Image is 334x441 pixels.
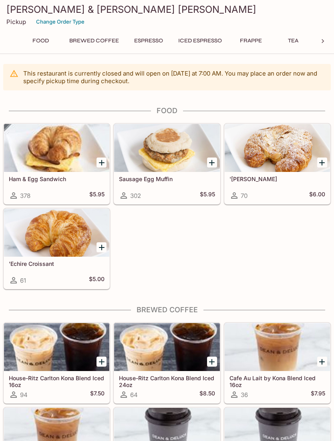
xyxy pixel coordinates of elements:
div: House-Ritz Carlton Kona Blend Iced 16oz [4,323,109,371]
button: Iced Espresso [174,35,226,46]
h5: $6.00 [309,191,325,200]
h3: [PERSON_NAME] & [PERSON_NAME] [PERSON_NAME] [6,3,328,16]
div: 'Echire Almond Croissant [225,124,330,172]
div: Cafe Au Lait by Kona Blend Iced 16oz [225,323,330,371]
span: 70 [241,192,247,200]
h4: Brewed Coffee [3,305,331,314]
span: 64 [130,391,138,399]
a: 'Echire Croissant61$5.00 [4,208,110,289]
button: Add House-Ritz Carlton Kona Blend Iced 16oz [97,357,107,367]
h5: $5.00 [89,275,105,285]
span: 302 [130,192,141,200]
h5: $7.50 [90,390,105,399]
button: Tea [275,35,311,46]
button: Add House-Ritz Carlton Kona Blend Iced 24oz [207,357,217,367]
h5: Sausage Egg Muffin [119,176,215,182]
span: 61 [20,277,26,284]
h5: '[PERSON_NAME] [229,176,325,182]
h5: $5.95 [200,191,215,200]
button: Add 'Echire Almond Croissant [317,158,327,168]
button: Add Sausage Egg Muffin [207,158,217,168]
button: Add Ham & Egg Sandwich [97,158,107,168]
button: Add Cafe Au Lait by Kona Blend Iced 16oz [317,357,327,367]
h5: Ham & Egg Sandwich [9,176,105,182]
div: House-Ritz Carlton Kona Blend Iced 24oz [114,323,219,371]
a: Sausage Egg Muffin302$5.95 [114,124,220,204]
div: Ham & Egg Sandwich [4,124,109,172]
div: 'Echire Croissant [4,209,109,257]
h5: 'Echire Croissant [9,260,105,267]
h5: Cafe Au Lait by Kona Blend Iced 16oz [229,375,325,388]
button: Brewed Coffee [65,35,123,46]
span: 36 [241,391,248,399]
h5: House-Ritz Carlton Kona Blend Iced 24oz [119,375,215,388]
span: 378 [20,192,30,200]
button: Change Order Type [32,16,88,28]
h5: $5.95 [89,191,105,200]
a: House-Ritz Carlton Kona Blend Iced 24oz64$8.50 [114,323,220,403]
button: Espresso [130,35,167,46]
a: Ham & Egg Sandwich378$5.95 [4,124,110,204]
a: '[PERSON_NAME]70$6.00 [224,124,330,204]
span: 94 [20,391,28,399]
a: House-Ritz Carlton Kona Blend Iced 16oz94$7.50 [4,323,110,403]
button: Add 'Echire Croissant [97,242,107,252]
button: Food [22,35,58,46]
h5: $8.50 [199,390,215,399]
p: Pickup [6,18,26,26]
div: Sausage Egg Muffin [114,124,219,172]
h5: House-Ritz Carlton Kona Blend Iced 16oz [9,375,105,388]
button: Frappe [233,35,269,46]
h5: $7.95 [311,390,325,399]
p: This restaurant is currently closed and will open on [DATE] at 7:00 AM . You may place an order n... [23,70,324,85]
a: Cafe Au Lait by Kona Blend Iced 16oz36$7.95 [224,323,330,403]
h4: Food [3,106,331,115]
